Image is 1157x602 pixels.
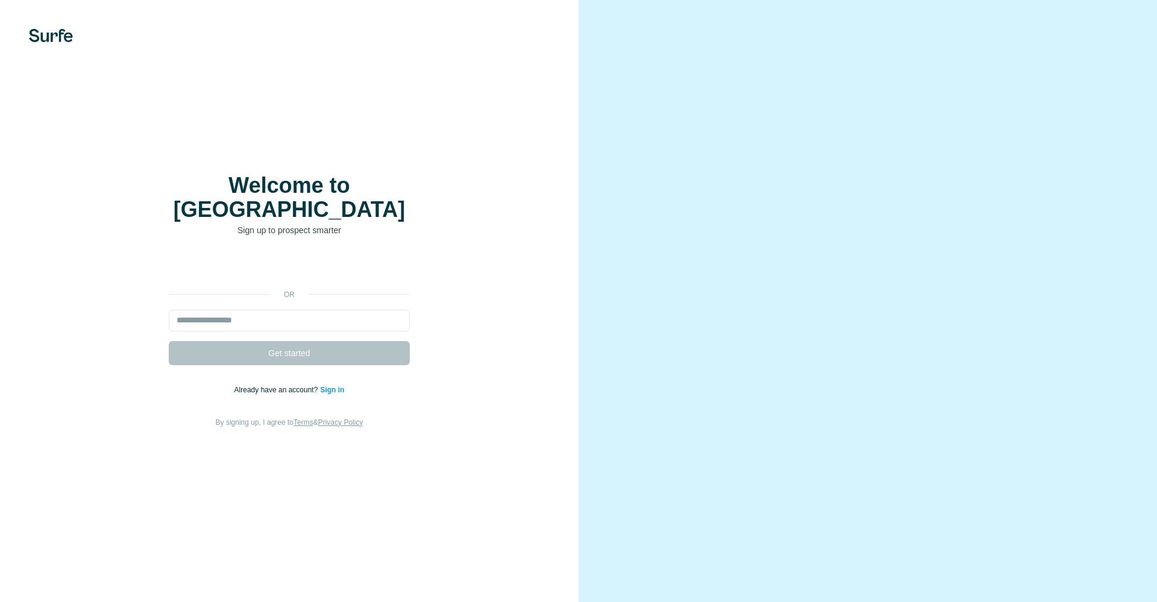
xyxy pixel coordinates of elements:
span: By signing up, I agree to & [216,418,363,427]
p: Sign up to prospect smarter [169,224,410,236]
p: or [270,289,309,300]
a: Privacy Policy [318,418,363,427]
a: Sign in [320,386,344,394]
a: Terms [293,418,313,427]
span: Already have an account? [234,386,321,394]
h1: Welcome to [GEOGRAPHIC_DATA] [169,174,410,222]
iframe: “使用 Google 账号登录”按钮 [163,254,416,281]
img: Surfe's logo [29,29,73,42]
